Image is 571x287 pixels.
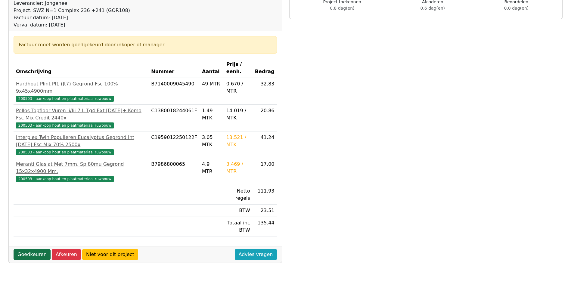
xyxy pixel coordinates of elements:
[202,107,222,122] div: 1.49 MTK
[226,80,250,95] div: 0.670 / MTR
[16,80,146,102] a: Hardhout Plint Pl1 (Jt7) Gegrond Fsc 100% 9x45x4900mm200503 - aankoop hout en plaatmateriaal ruwbouw
[14,7,130,14] div: Project: SWZ N=1 Complex 236 +241 (GOR108)
[253,217,277,236] td: 135.44
[149,78,200,105] td: B7140009045490
[14,21,130,29] div: Verval datum: [DATE]
[16,176,114,182] span: 200503 - aankoop hout en plaatmateriaal ruwbouw
[14,14,130,21] div: Factuur datum: [DATE]
[226,161,250,175] div: 3.469 / MTR
[226,107,250,122] div: 14.019 / MTK
[82,249,138,260] a: Niet voor dit project
[16,134,146,156] a: Interplex Twin Populieren Eucalyptus Gegrond Int [DATE] Fsc Mix 70% 2500x200503 - aankoop hout en...
[19,41,272,48] div: Factuur moet worden goedgekeurd door inkoper of manager.
[16,134,146,148] div: Interplex Twin Populieren Eucalyptus Gegrond Int [DATE] Fsc Mix 70% 2500x
[253,205,277,217] td: 23.51
[149,158,200,185] td: B7986800065
[16,161,146,175] div: Meranti Glaslat Met 7mm. Sp.80mu Gegrond 15x32x4900 Mm.
[330,6,354,11] span: 0.8 dag(en)
[202,134,222,148] div: 3.05 MTK
[224,58,253,78] th: Prijs / eenh.
[202,80,222,88] div: 49 MTR
[253,158,277,185] td: 17.00
[253,185,277,205] td: 111.93
[224,205,253,217] td: BTW
[420,6,445,11] span: 0.6 dag(en)
[224,185,253,205] td: Netto regels
[52,249,81,260] a: Afkeuren
[14,249,51,260] a: Goedkeuren
[226,134,250,148] div: 13.521 / MTK
[224,217,253,236] td: Totaal inc BTW
[253,78,277,105] td: 32.83
[14,58,149,78] th: Omschrijving
[253,131,277,158] td: 41.24
[16,80,146,95] div: Hardhout Plint Pl1 (Jt7) Gegrond Fsc 100% 9x45x4900mm
[16,107,146,129] a: Pellos Topfloor Vuren Ii/Iii 7 L Tg4 Ext [DATE]+ Komo Fsc Mix Credit 2440x200503 - aankoop hout e...
[235,249,277,260] a: Advies vragen
[149,58,200,78] th: Nummer
[16,107,146,122] div: Pellos Topfloor Vuren Ii/Iii 7 L Tg4 Ext [DATE]+ Komo Fsc Mix Credit 2440x
[504,6,529,11] span: 0.0 dag(en)
[149,131,200,158] td: C1959012250122F
[202,161,222,175] div: 4.9 MTR
[200,58,224,78] th: Aantal
[253,105,277,131] td: 20.86
[253,58,277,78] th: Bedrag
[149,105,200,131] td: C1380018244061F
[16,96,114,102] span: 200503 - aankoop hout en plaatmateriaal ruwbouw
[16,149,114,155] span: 200503 - aankoop hout en plaatmateriaal ruwbouw
[16,161,146,182] a: Meranti Glaslat Met 7mm. Sp.80mu Gegrond 15x32x4900 Mm.200503 - aankoop hout en plaatmateriaal ru...
[16,122,114,128] span: 200503 - aankoop hout en plaatmateriaal ruwbouw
